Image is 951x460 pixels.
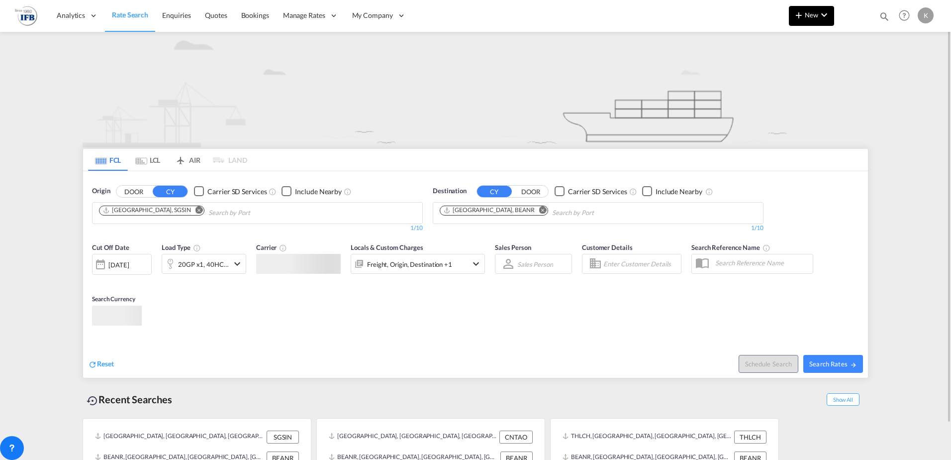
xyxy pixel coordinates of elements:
md-pagination-wrapper: Use the left and right arrow keys to navigate between tabs [88,149,247,171]
div: Freight Origin Destination Factory Stuffingicon-chevron-down [351,254,485,274]
div: SGSIN [267,431,299,444]
md-icon: Unchecked: Search for CY (Container Yard) services for all selected carriers.Checked : Search for... [269,188,277,196]
span: Manage Rates [283,10,325,20]
span: Enquiries [162,11,191,19]
span: Help [896,7,913,24]
span: Sales Person [495,243,531,251]
input: Search Reference Name [710,255,813,270]
md-checkbox: Checkbox No Ink [642,186,702,197]
input: Enter Customer Details [603,256,678,271]
div: Carrier SD Services [568,187,627,197]
div: icon-magnify [879,11,890,26]
md-icon: icon-airplane [175,154,187,162]
div: THLCH [734,431,766,444]
button: DOOR [116,186,151,197]
div: SGSIN, Singapore, Singapore, South East Asia, Asia Pacific [95,431,264,444]
div: Singapore, SGSIN [102,206,191,215]
span: Quotes [205,11,227,19]
md-icon: icon-magnify [879,11,890,22]
button: Note: By default Schedule search will only considerorigin ports, destination ports and cut off da... [739,355,798,373]
div: 1/10 [433,224,763,232]
md-icon: icon-arrow-right [850,361,857,368]
md-icon: icon-refresh [88,360,97,369]
div: 1/10 [92,224,423,232]
div: Include Nearby [656,187,702,197]
div: Antwerp, BEANR [443,206,535,215]
button: CY [477,186,512,197]
div: [DATE] [108,260,129,269]
button: Search Ratesicon-arrow-right [803,355,863,373]
span: Carrier [256,243,287,251]
md-icon: Unchecked: Ignores neighbouring ports when fetching rates.Checked : Includes neighbouring ports w... [705,188,713,196]
div: Freight Origin Destination Factory Stuffing [367,257,452,271]
div: THLCH, Laem Chabang, Thailand, South East Asia, Asia Pacific [563,431,732,444]
md-icon: Unchecked: Ignores neighbouring ports when fetching rates.Checked : Includes neighbouring ports w... [344,188,352,196]
div: Carrier SD Services [207,187,267,197]
div: K [918,7,934,23]
md-datepicker: Select [92,274,99,287]
div: Recent Searches [83,388,176,411]
md-checkbox: Checkbox No Ink [282,186,342,197]
span: New [793,11,830,19]
span: Show All [827,393,859,406]
md-tab-item: LCL [128,149,168,171]
md-select: Sales Person [516,257,554,271]
md-icon: Your search will be saved by the below given name [762,244,770,252]
div: CNTAO, Qingdao, China, Greater China & Far East Asia, Asia Pacific [329,431,497,444]
md-icon: icon-backup-restore [87,395,98,407]
span: Customer Details [582,243,632,251]
md-icon: icon-information-outline [193,244,201,252]
button: icon-plus 400-fgNewicon-chevron-down [789,6,834,26]
img: new-FCL.png [83,32,868,147]
div: Press delete to remove this chip. [443,206,537,215]
md-icon: icon-chevron-down [231,258,243,270]
button: DOOR [513,186,548,197]
div: CNTAO [499,431,533,444]
md-tab-item: FCL [88,149,128,171]
md-tab-item: AIR [168,149,207,171]
md-chips-wrap: Chips container. Use arrow keys to select chips. [438,203,651,221]
span: Destination [433,186,467,196]
input: Chips input. [552,205,647,221]
span: Rate Search [112,10,148,19]
md-icon: The selected Trucker/Carrierwill be displayed in the rate results If the rates are from another f... [279,244,287,252]
span: Search Reference Name [691,243,770,251]
div: Help [896,7,918,25]
span: Analytics [57,10,85,20]
md-icon: icon-chevron-down [818,9,830,21]
md-chips-wrap: Chips container. Use arrow keys to select chips. [97,203,307,221]
md-icon: icon-plus 400-fg [793,9,805,21]
span: My Company [352,10,393,20]
span: Bookings [241,11,269,19]
div: Include Nearby [295,187,342,197]
span: Load Type [162,243,201,251]
div: 20GP x1 40HC x1icon-chevron-down [162,254,246,274]
span: Search Rates [809,360,857,368]
button: Remove [189,206,204,216]
img: b4b53bb0256b11ee9ca18b7abc72fd7f.png [15,4,37,27]
md-icon: icon-chevron-down [470,258,482,270]
md-icon: Unchecked: Search for CY (Container Yard) services for all selected carriers.Checked : Search for... [629,188,637,196]
span: Reset [97,359,114,368]
md-checkbox: Checkbox No Ink [194,186,267,197]
span: Search Currency [92,295,135,303]
span: Cut Off Date [92,243,129,251]
div: [DATE] [92,254,152,275]
button: Remove [533,206,548,216]
button: CY [153,186,188,197]
span: Origin [92,186,110,196]
div: OriginDOOR CY Checkbox No InkUnchecked: Search for CY (Container Yard) services for all selected ... [83,171,868,378]
div: 20GP x1 40HC x1 [178,257,229,271]
div: icon-refreshReset [88,359,114,370]
input: Chips input. [208,205,303,221]
span: Locals & Custom Charges [351,243,423,251]
div: Press delete to remove this chip. [102,206,193,215]
md-checkbox: Checkbox No Ink [555,186,627,197]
